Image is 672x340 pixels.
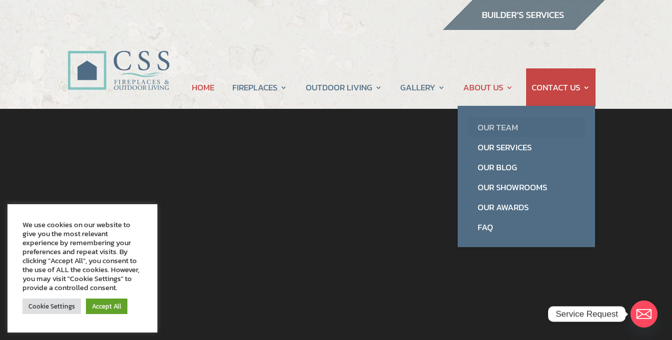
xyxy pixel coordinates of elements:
a: OUTDOOR LIVING [306,68,382,106]
a: Our Showrooms [468,177,585,197]
a: CONTACT US [532,68,590,106]
a: Cookie Settings [22,299,81,314]
a: HOME [192,68,214,106]
a: Email [631,301,658,328]
a: Our Services [468,137,585,157]
a: Our Blog [468,157,585,177]
a: GALLERY [400,68,445,106]
a: ABOUT US [463,68,513,106]
a: FIREPLACES [232,68,287,106]
a: Our Awards [468,197,585,217]
a: FAQ [468,217,585,237]
a: builder services construction supply [442,20,605,33]
div: We use cookies on our website to give you the most relevant experience by remembering your prefer... [22,220,142,292]
a: Our Team [468,117,585,137]
a: Accept All [86,299,127,314]
img: CSS Fireplaces & Outdoor Living (Formerly Construction Solutions & Supply)- Jacksonville Ormond B... [67,23,169,95]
